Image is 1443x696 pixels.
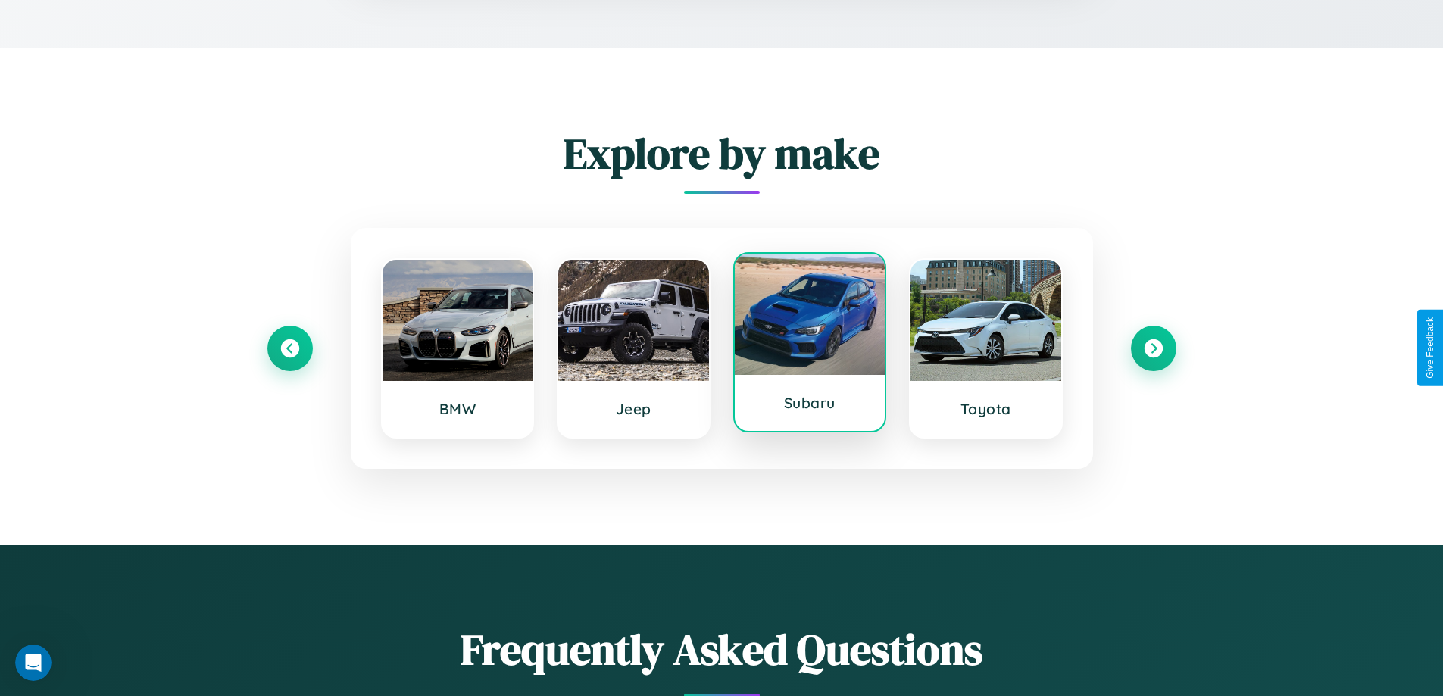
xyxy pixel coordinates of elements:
h3: Subaru [750,394,870,412]
h2: Frequently Asked Questions [267,620,1176,679]
iframe: Intercom live chat [15,645,52,681]
h3: Jeep [573,400,694,418]
h2: Explore by make [267,124,1176,183]
h3: BMW [398,400,518,418]
h3: Toyota [926,400,1046,418]
div: Give Feedback [1425,317,1435,379]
